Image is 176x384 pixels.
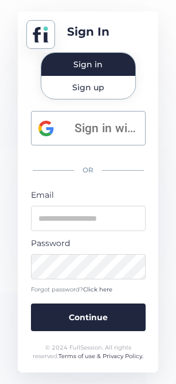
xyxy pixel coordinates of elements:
div: Sign In [67,23,109,41]
div: Forgot password? [31,285,146,294]
div: Email [31,189,146,201]
span: Sign in [73,60,103,68]
span: Sign up [72,83,104,91]
div: OR [31,158,146,183]
span: Sign in with Google [75,119,138,138]
div: © 2024 FullSession. All rights reserved. [29,343,147,361]
span: Click here [83,286,112,293]
span: Continue [69,311,108,324]
a: Terms of use & Privacy Policy. [58,352,143,360]
button: Continue [31,304,146,331]
div: Password [31,237,146,249]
